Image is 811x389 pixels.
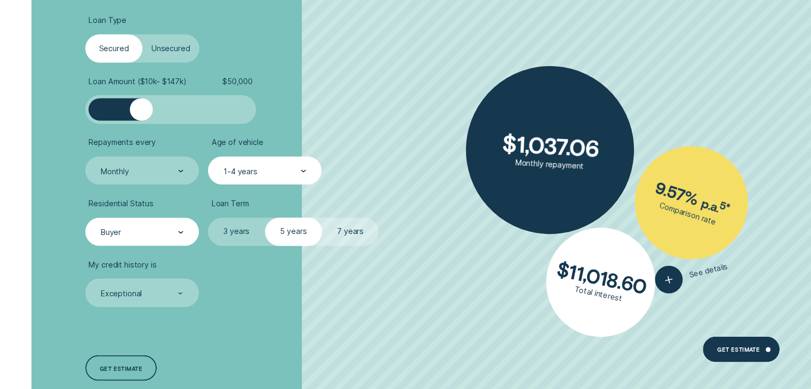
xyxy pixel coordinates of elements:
[703,336,780,362] a: Get Estimate
[89,15,126,25] span: Loan Type
[212,199,249,208] span: Loan Term
[89,77,186,86] span: Loan Amount ( $10k - $147k )
[101,166,129,176] div: Monthly
[101,227,121,237] div: Buyer
[212,137,263,147] span: Age of vehicle
[89,137,156,147] span: Repayments every
[222,77,253,86] span: $ 50,000
[101,288,142,298] div: Exceptional
[653,252,731,296] button: See details
[223,166,258,176] div: 1-4 years
[208,217,265,246] label: 3 years
[89,260,156,270] span: My credit history is
[89,199,153,208] span: Residential Status
[85,355,156,380] a: Get estimate
[142,34,199,62] label: Unsecured
[85,34,142,62] label: Secured
[688,261,729,279] span: See details
[265,217,322,246] label: 5 years
[322,217,379,246] label: 7 years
